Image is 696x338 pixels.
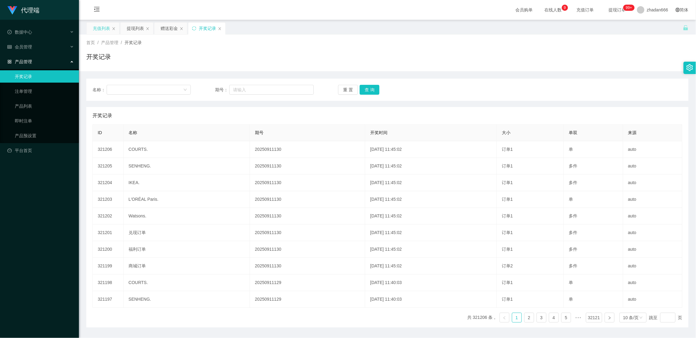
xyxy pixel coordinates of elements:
[569,230,577,235] span: 多件
[7,59,32,64] span: 产品管理
[15,100,74,112] a: 产品列表
[365,141,497,158] td: [DATE] 11:45:02
[569,130,577,135] span: 单双
[569,180,577,185] span: 多件
[623,225,682,241] td: auto
[21,0,39,20] h1: 代理端
[502,230,513,235] span: 订单1
[623,241,682,258] td: auto
[7,6,17,15] img: logo.9652507e.png
[564,5,566,11] p: 9
[112,27,116,31] i: 图标: close
[623,141,682,158] td: auto
[623,175,682,191] td: auto
[92,87,107,93] span: 名称：
[605,313,615,323] li: 下一页
[623,291,682,308] td: auto
[686,64,693,71] i: 图标: setting
[623,208,682,225] td: auto
[569,247,577,252] span: 多件
[127,23,144,34] div: 提现列表
[502,180,513,185] span: 订单1
[574,313,583,323] li: 向后 5 页
[608,316,612,320] i: 图标: right
[569,297,573,302] span: 单
[683,25,689,31] i: 图标: unlock
[125,40,142,45] span: 开奖记录
[7,144,74,157] a: 图标: dashboard平台首页
[502,163,513,168] span: 订单1
[365,225,497,241] td: [DATE] 11:45:02
[549,313,559,322] a: 4
[500,313,510,323] li: 上一页
[562,313,571,322] a: 5
[365,175,497,191] td: [DATE] 11:45:02
[562,5,568,11] sup: 9
[250,141,365,158] td: 20250911130
[93,23,110,34] div: 充值列表
[93,208,124,225] td: 321202
[101,40,118,45] span: 产品管理
[7,45,12,49] i: 图标: table
[586,313,602,322] a: 32121
[467,313,497,323] li: 共 321206 条，
[574,8,597,12] span: 充值订单
[569,280,573,285] span: 单
[628,130,637,135] span: 来源
[502,130,510,135] span: 大小
[93,291,124,308] td: 321197
[549,313,559,323] li: 4
[93,258,124,274] td: 321199
[124,274,250,291] td: COURTS.
[218,27,222,31] i: 图标: close
[97,40,99,45] span: /
[250,241,365,258] td: 20250911130
[92,112,112,119] span: 开奖记录
[502,263,513,268] span: 订单2
[93,191,124,208] td: 321203
[524,313,534,323] li: 2
[180,27,183,31] i: 图标: close
[649,313,682,323] div: 跳至 页
[623,191,682,208] td: auto
[542,8,565,12] span: 在线人数
[365,291,497,308] td: [DATE] 11:40:03
[15,70,74,83] a: 开奖记录
[93,158,124,175] td: 321205
[93,225,124,241] td: 321201
[525,313,534,322] a: 2
[124,141,250,158] td: COURTS.
[624,5,635,11] sup: 1159
[7,30,32,35] span: 数据中心
[124,291,250,308] td: SENHENG.
[502,297,513,302] span: 订单1
[360,85,379,95] button: 查 询
[199,23,216,34] div: 开奖记录
[124,191,250,208] td: L'ORÉAL Paris.
[161,23,178,34] div: 赠送彩金
[129,130,137,135] span: 名称
[512,313,522,322] a: 1
[586,313,602,323] li: 32121
[250,291,365,308] td: 20250911129
[124,258,250,274] td: 商城订单
[7,60,12,64] i: 图标: appstore-o
[124,225,250,241] td: 兑现订单
[537,313,546,322] a: 3
[250,274,365,291] td: 20250911129
[365,191,497,208] td: [DATE] 11:45:02
[124,175,250,191] td: IKEA.
[86,40,95,45] span: 首页
[7,30,12,34] i: 图标: check-circle-o
[192,26,196,31] i: 图标: sync
[502,247,513,252] span: 订单1
[365,258,497,274] td: [DATE] 11:45:02
[365,241,497,258] td: [DATE] 11:45:02
[15,130,74,142] a: 产品预设置
[250,175,365,191] td: 20250911130
[502,147,513,152] span: 订单1
[639,316,643,320] i: 图标: down
[365,158,497,175] td: [DATE] 11:45:02
[569,213,577,218] span: 多件
[569,263,577,268] span: 多件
